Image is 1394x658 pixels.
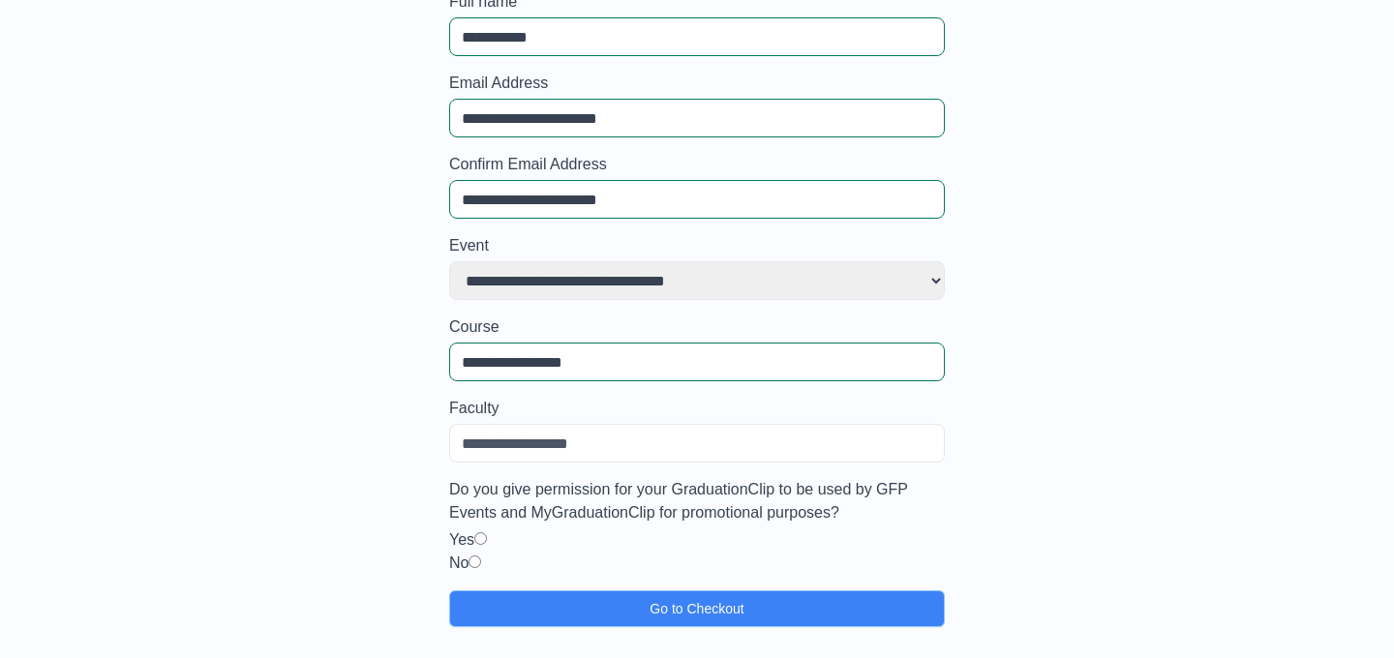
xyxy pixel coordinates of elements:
label: No [449,554,469,571]
button: Go to Checkout [449,590,945,627]
label: Do you give permission for your GraduationClip to be used by GFP Events and MyGraduationClip for ... [449,478,945,524]
label: Course [449,315,945,339]
label: Confirm Email Address [449,153,945,176]
label: Faculty [449,397,945,420]
label: Event [449,234,945,257]
label: Yes [449,531,474,548]
label: Email Address [449,72,945,95]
